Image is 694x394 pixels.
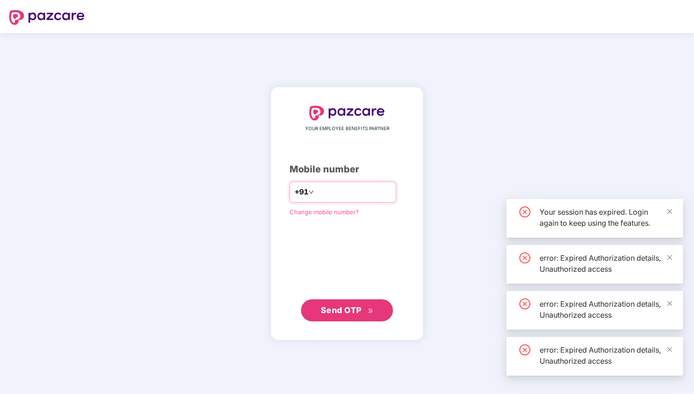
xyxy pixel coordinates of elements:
div: error: Expired Authorization details, Unauthorized access [540,344,672,366]
img: logo [9,10,85,25]
span: +91 [295,186,308,198]
span: YOUR EMPLOYEE BENEFITS PARTNER [305,125,389,132]
span: close [666,346,673,353]
span: close [666,300,673,307]
div: error: Expired Authorization details, Unauthorized access [540,252,672,274]
img: logo [309,106,385,120]
div: error: Expired Authorization details, Unauthorized access [540,298,672,320]
span: close [666,254,673,261]
div: Your session has expired. Login again to keep using the features. [540,206,672,228]
div: Mobile number [290,162,404,177]
span: double-right [368,308,374,314]
span: close-circle [519,298,530,309]
span: down [308,189,314,195]
span: close-circle [519,252,530,263]
span: close-circle [519,344,530,355]
button: Send OTPdouble-right [301,299,393,321]
span: close [666,208,673,215]
span: close-circle [519,206,530,217]
span: Send OTP [321,305,362,315]
a: Change mobile number? [290,208,359,216]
